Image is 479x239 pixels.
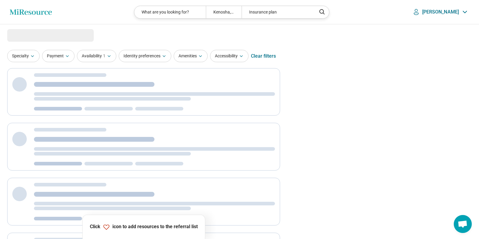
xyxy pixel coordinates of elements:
[119,50,171,62] button: Identity preferences
[422,9,459,15] p: [PERSON_NAME]
[77,50,116,62] button: Availability1
[90,223,198,231] p: Click icon to add resources to the referral list
[206,6,242,18] div: Kenosha, [GEOGRAPHIC_DATA]
[251,49,276,63] div: Clear filters
[174,50,208,62] button: Amenities
[210,50,249,62] button: Accessibility
[7,50,40,62] button: Specialty
[242,6,313,18] div: Insurance plan
[42,50,75,62] button: Payment
[7,29,58,41] span: Loading...
[134,6,206,18] div: What are you looking for?
[103,53,105,59] span: 1
[454,215,472,233] div: Open chat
